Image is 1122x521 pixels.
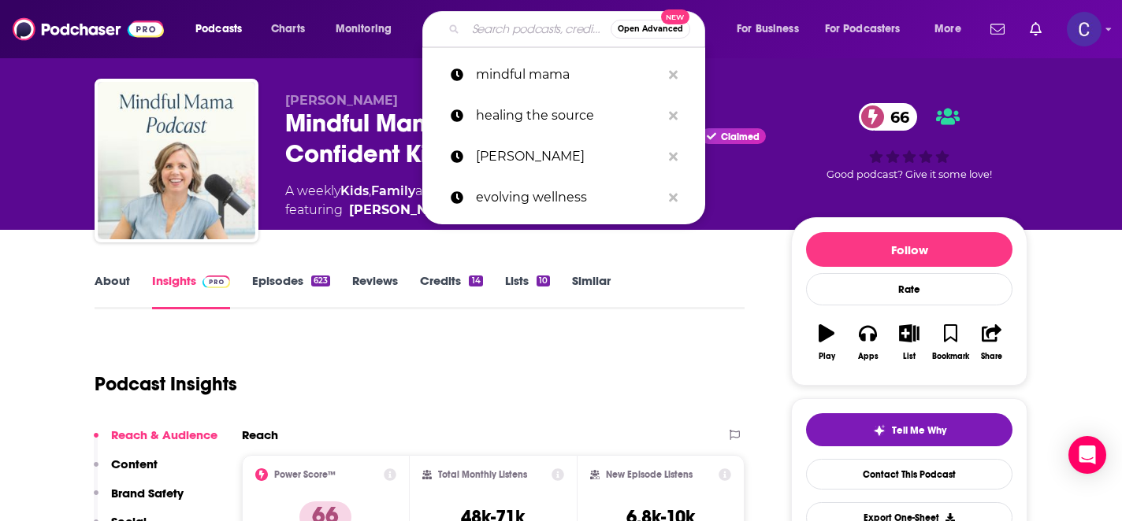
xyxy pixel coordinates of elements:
p: Content [111,456,158,471]
a: evolving wellness [422,177,705,218]
a: InsightsPodchaser Pro [152,273,230,309]
button: tell me why sparkleTell Me Why [806,413,1012,446]
img: tell me why sparkle [873,424,886,437]
div: Apps [858,352,879,361]
button: Play [806,314,847,371]
a: Family [371,183,415,198]
a: Lists10 [505,273,550,309]
div: List [903,352,916,361]
button: Apps [847,314,888,371]
p: michael liben [476,136,661,177]
img: Mindful Mama: Raising Kind, Confident Kids Without Losing Your Cool | Parenting Strategies For Bi... [98,82,255,239]
button: Content [94,456,158,486]
a: [PERSON_NAME] [422,136,705,177]
button: Bookmark [930,314,971,371]
div: Bookmark [932,352,969,361]
div: 623 [311,275,330,286]
div: A weekly podcast [285,182,556,220]
button: Reach & Audience [94,427,217,456]
div: 14 [469,275,482,286]
div: Open Intercom Messenger [1068,436,1106,474]
span: Logged in as publicityxxtina [1067,12,1102,46]
span: Charts [271,18,305,40]
button: open menu [184,17,262,42]
span: and [415,183,440,198]
button: open menu [726,17,819,42]
a: Episodes623 [252,273,330,309]
h2: Power Score™ [274,469,336,480]
a: Charts [261,17,314,42]
p: mindful mama [476,54,661,95]
span: 66 [875,103,917,131]
div: Play [819,352,835,361]
span: For Business [737,18,799,40]
button: open menu [923,17,981,42]
span: Podcasts [195,18,242,40]
img: Podchaser - Follow, Share and Rate Podcasts [13,14,164,44]
span: Open Advanced [618,25,683,33]
a: 66 [859,103,917,131]
a: healing the source [422,95,705,136]
a: Show notifications dropdown [984,16,1011,42]
button: Open AdvancedNew [611,20,690,39]
p: Reach & Audience [111,427,217,442]
div: Share [981,352,1002,361]
span: New [661,9,689,24]
h2: Total Monthly Listens [438,469,527,480]
span: [PERSON_NAME] [285,93,398,108]
h2: Reach [242,427,278,442]
a: Similar [572,273,611,309]
span: For Podcasters [825,18,901,40]
p: healing the source [476,95,661,136]
a: mindful mama [422,54,705,95]
a: Kids [340,183,369,198]
h2: New Episode Listens [606,469,693,480]
div: 66Good podcast? Give it some love! [791,93,1027,191]
a: Reviews [352,273,398,309]
p: evolving wellness [476,177,661,218]
button: Follow [806,232,1012,267]
span: Claimed [721,133,760,141]
button: Brand Safety [94,486,184,515]
a: About [95,273,130,309]
img: User Profile [1067,12,1102,46]
span: Monitoring [336,18,392,40]
div: Search podcasts, credits, & more... [437,11,720,47]
span: Good podcast? Give it some love! [827,168,992,180]
a: Contact This Podcast [806,459,1012,490]
span: , [369,183,371,198]
h1: Podcast Insights [95,372,237,396]
div: 10 [537,275,550,286]
div: Rate [806,273,1012,305]
button: Share [972,314,1012,371]
a: Credits14 [420,273,482,309]
button: open menu [815,17,923,42]
p: Brand Safety [111,486,184,501]
span: More [934,18,961,40]
span: Tell Me Why [892,424,946,437]
a: Show notifications dropdown [1024,16,1048,42]
span: featuring [285,201,556,220]
img: Podchaser Pro [202,275,230,288]
a: Hunter Clarke-Fields [349,201,462,220]
button: List [889,314,930,371]
input: Search podcasts, credits, & more... [466,17,611,42]
button: Show profile menu [1067,12,1102,46]
button: open menu [325,17,412,42]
